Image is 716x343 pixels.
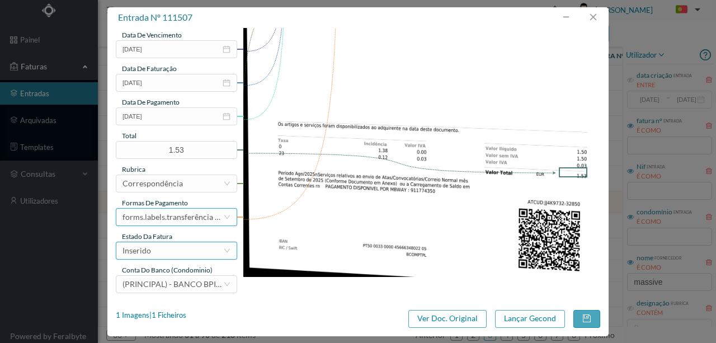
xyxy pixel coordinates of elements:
div: forms.labels.transferência bancária [123,209,223,225]
span: conta do banco (condominio) [122,266,213,274]
button: PT [667,1,705,19]
span: entrada nº 111507 [118,12,192,22]
span: data de faturação [122,64,177,73]
i: icon: down [224,247,230,254]
i: icon: calendar [223,45,230,53]
div: 1 Imagens | 1 Ficheiros [116,310,186,321]
div: Correspondência [123,175,183,192]
span: rubrica [122,165,145,173]
i: icon: calendar [223,79,230,87]
span: total [122,131,136,140]
span: estado da fatura [122,232,172,241]
i: icon: down [224,281,230,288]
span: data de vencimento [122,31,182,39]
i: icon: down [224,214,230,220]
span: data de pagamento [122,98,180,106]
span: (PRINCIPAL) - BANCO BPI, [GEOGRAPHIC_DATA] ([FINANCIAL_ID]) [123,279,364,289]
div: Inserido [123,242,151,259]
button: Ver Doc. Original [408,310,487,328]
span: Formas de Pagamento [122,199,188,207]
button: Lançar Gecond [495,310,565,328]
i: icon: calendar [223,112,230,120]
i: icon: down [224,180,230,187]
